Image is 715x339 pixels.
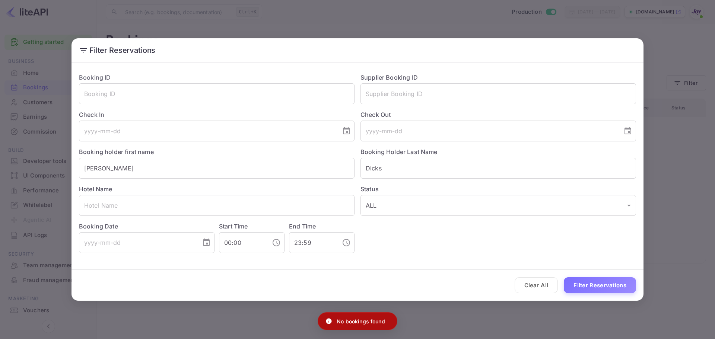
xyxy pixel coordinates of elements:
[71,38,643,62] h2: Filter Reservations
[564,277,636,293] button: Filter Reservations
[79,185,112,193] label: Hotel Name
[79,74,111,81] label: Booking ID
[79,148,154,156] label: Booking holder first name
[360,158,636,179] input: Holder Last Name
[79,83,355,104] input: Booking ID
[79,195,355,216] input: Hotel Name
[360,74,418,81] label: Supplier Booking ID
[79,158,355,179] input: Holder First Name
[360,148,438,156] label: Booking Holder Last Name
[199,235,214,250] button: Choose date
[339,235,354,250] button: Choose time, selected time is 11:59 PM
[79,110,355,119] label: Check In
[219,232,266,253] input: hh:mm
[360,185,636,194] label: Status
[269,235,284,250] button: Choose time, selected time is 12:00 AM
[515,277,558,293] button: Clear All
[360,83,636,104] input: Supplier Booking ID
[79,222,214,231] label: Booking Date
[337,317,385,325] p: No bookings found
[360,110,636,119] label: Check Out
[289,232,336,253] input: hh:mm
[79,121,336,141] input: yyyy-mm-dd
[360,121,617,141] input: yyyy-mm-dd
[289,223,316,230] label: End Time
[339,124,354,138] button: Choose date
[219,223,248,230] label: Start Time
[360,195,636,216] div: ALL
[620,124,635,138] button: Choose date
[79,232,196,253] input: yyyy-mm-dd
